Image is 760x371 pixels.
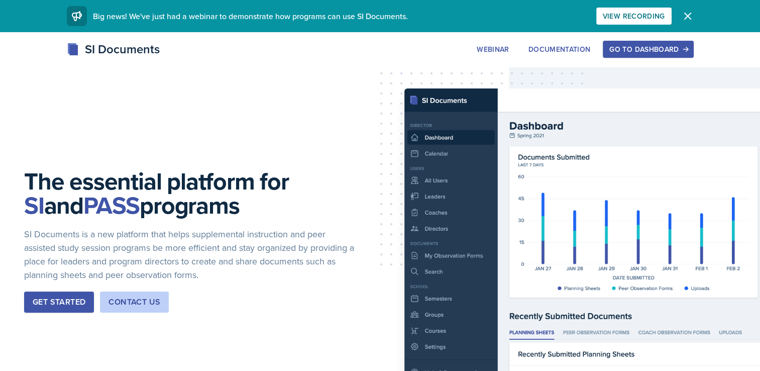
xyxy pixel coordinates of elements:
[528,45,591,53] div: Documentation
[100,292,169,313] button: Contact Us
[24,292,94,313] button: Get Started
[33,296,85,308] div: Get Started
[108,296,160,308] div: Contact Us
[596,8,672,25] button: View Recording
[603,41,693,58] button: Go to Dashboard
[477,45,509,53] div: Webinar
[470,41,515,58] button: Webinar
[522,41,597,58] button: Documentation
[609,45,687,53] div: Go to Dashboard
[603,12,665,20] div: View Recording
[67,40,160,58] div: SI Documents
[93,11,408,22] span: Big news! We've just had a webinar to demonstrate how programs can use SI Documents.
